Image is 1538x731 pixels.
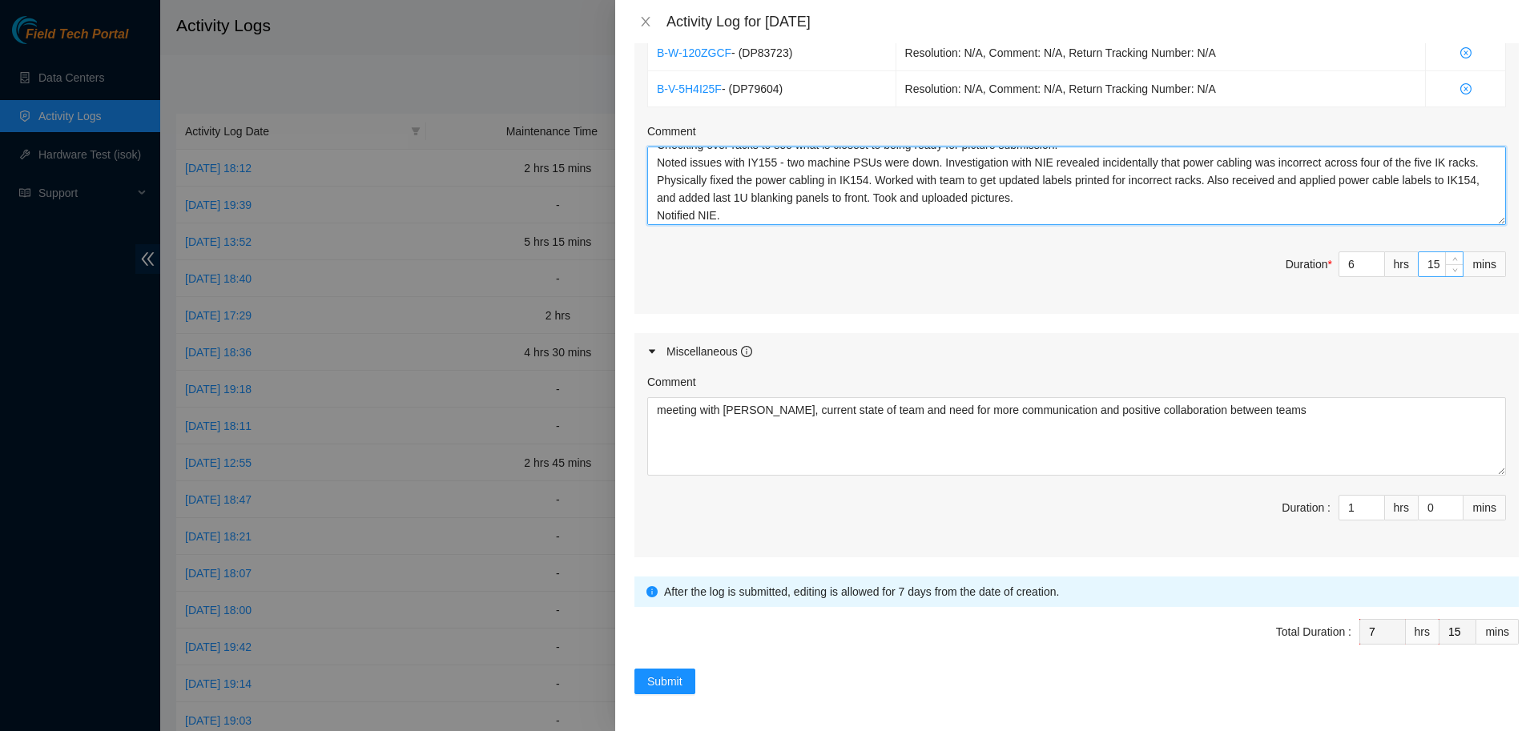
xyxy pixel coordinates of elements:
div: Miscellaneous info-circle [634,333,1519,370]
button: Close [634,14,657,30]
div: hrs [1406,619,1439,645]
div: Duration : [1282,499,1331,516]
span: Submit [647,673,682,690]
div: mins [1476,619,1519,645]
span: Increase Value [1445,252,1463,264]
td: Resolution: N/A, Comment: N/A, Return Tracking Number: N/A [896,35,1427,71]
div: hrs [1385,495,1419,520]
label: Comment [647,373,696,391]
span: caret-right [647,347,657,356]
div: hrs [1385,251,1419,277]
label: Comment [647,123,696,140]
div: mins [1464,495,1506,520]
span: close-circle [1435,47,1496,58]
div: Duration [1286,255,1332,273]
span: Decrease Value [1445,264,1463,276]
div: Activity Log for [DATE] [666,13,1519,30]
span: close-circle [1435,83,1496,94]
a: B-V-5H4I25F [657,82,722,95]
span: info-circle [741,346,752,357]
span: info-circle [646,586,658,597]
span: - ( DP79604 ) [722,82,783,95]
span: down [1450,266,1459,275]
div: Miscellaneous [666,343,752,360]
div: mins [1464,251,1506,277]
a: B-W-120ZGCF [657,46,731,59]
div: After the log is submitted, editing is allowed for 7 days from the date of creation. [664,583,1507,600]
span: up [1450,254,1459,263]
span: close [639,15,652,28]
button: Submit [634,669,695,694]
textarea: Comment [647,147,1506,225]
textarea: Comment [647,397,1506,476]
div: Total Duration : [1276,623,1351,641]
span: - ( DP83723 ) [731,46,792,59]
td: Resolution: N/A, Comment: N/A, Return Tracking Number: N/A [896,71,1427,107]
